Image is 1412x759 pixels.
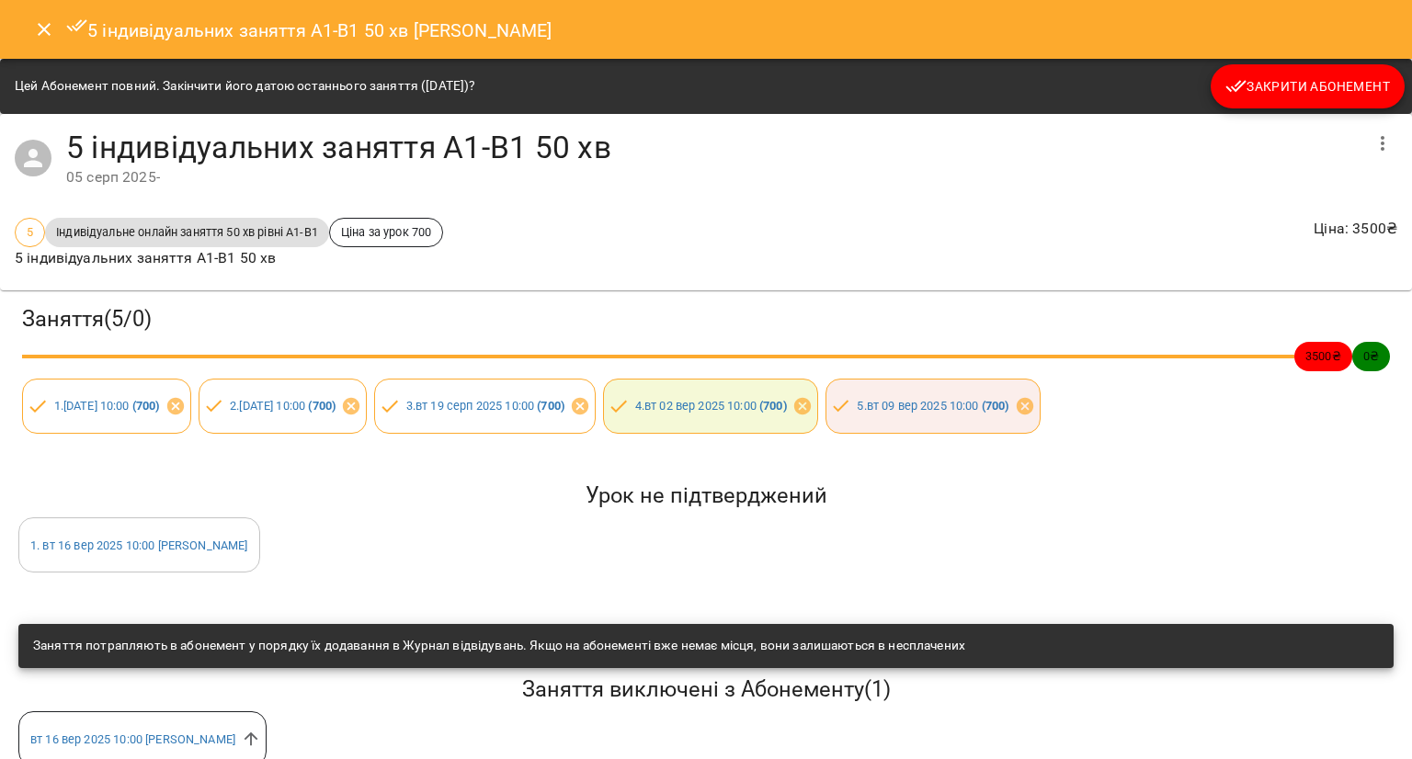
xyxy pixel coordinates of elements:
[18,481,1394,510] h5: Урок не підтверджений
[537,399,564,413] b: ( 700 )
[308,399,336,413] b: ( 700 )
[603,379,818,434] div: 4.вт 02 вер 2025 10:00 (700)
[1294,347,1352,365] span: 3500 ₴
[759,399,787,413] b: ( 700 )
[826,379,1041,434] div: 5.вт 09 вер 2025 10:00 (700)
[30,538,248,552] a: 1. вт 16 вер 2025 10:00 [PERSON_NAME]
[18,675,1394,704] h5: Заняття виключені з Абонементу ( 1 )
[22,305,1390,334] h3: Заняття ( 5 / 0 )
[635,399,787,413] a: 4.вт 02 вер 2025 10:00 (700)
[22,7,66,51] button: Close
[1211,64,1405,108] button: Закрити Абонемент
[1225,75,1390,97] span: Закрити Абонемент
[66,166,1361,188] div: 05 серп 2025 -
[45,223,329,241] span: Індивідуальне онлайн заняття 50 хв рівні А1-В1
[66,15,552,45] h6: 5 індивідуальних заняття А1-В1 50 хв [PERSON_NAME]
[374,379,596,434] div: 3.вт 19 серп 2025 10:00 (700)
[1314,218,1397,240] p: Ціна : 3500 ₴
[22,379,191,434] div: 1.[DATE] 10:00 (700)
[33,629,965,663] div: Заняття потрапляють в абонемент у порядку їх додавання в Журнал відвідувань. Якщо на абонементі в...
[66,129,1361,166] h4: 5 індивідуальних заняття А1-В1 50 хв
[54,399,160,413] a: 1.[DATE] 10:00 (700)
[30,732,235,746] a: вт 16 вер 2025 10:00 [PERSON_NAME]
[1352,347,1390,365] span: 0 ₴
[857,399,1008,413] a: 5.вт 09 вер 2025 10:00 (700)
[982,399,1009,413] b: ( 700 )
[16,223,44,241] span: 5
[199,379,368,434] div: 2.[DATE] 10:00 (700)
[230,399,336,413] a: 2.[DATE] 10:00 (700)
[132,399,160,413] b: ( 700 )
[330,223,442,241] span: Ціна за урок 700
[15,247,443,269] p: 5 індивідуальних заняття А1-В1 50 хв
[406,399,564,413] a: 3.вт 19 серп 2025 10:00 (700)
[15,70,475,103] div: Цей Абонемент повний. Закінчити його датою останнього заняття ([DATE])?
